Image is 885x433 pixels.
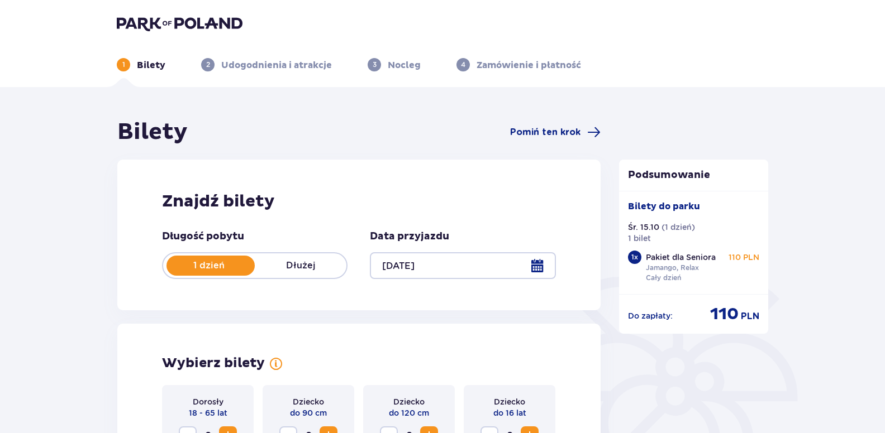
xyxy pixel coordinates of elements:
[628,200,700,213] p: Bilety do parku
[206,60,210,70] p: 2
[389,407,429,418] p: do 120 cm
[729,252,759,263] p: 110 PLN
[373,60,377,70] p: 3
[162,191,556,212] h2: Znajdź bilety
[710,304,739,325] span: 110
[221,59,332,71] p: Udogodnienia i atrakcje
[628,233,651,244] p: 1 bilet
[646,252,716,263] p: Pakiet dla Seniora
[117,16,242,31] img: Park of Poland logo
[662,222,695,233] p: ( 1 dzień )
[137,59,165,71] p: Bilety
[255,259,346,272] p: Dłużej
[510,126,601,139] a: Pomiń ten krok
[477,59,581,71] p: Zamówienie i płatność
[370,230,449,243] p: Data przyjazdu
[388,59,421,71] p: Nocleg
[741,310,759,323] span: PLN
[510,126,581,138] span: Pomiń ten krok
[646,263,699,273] p: Jamango, Relax
[290,407,327,418] p: do 90 cm
[189,407,227,418] p: 18 - 65 lat
[162,230,244,243] p: Długość pobytu
[628,251,641,264] div: 1 x
[393,396,425,407] p: Dziecko
[628,310,673,321] p: Do zapłaty :
[494,396,525,407] p: Dziecko
[619,169,769,182] p: Podsumowanie
[461,60,465,70] p: 4
[628,222,659,233] p: Śr. 15.10
[162,355,265,372] h2: Wybierz bilety
[456,58,581,71] div: 4Zamówienie i płatność
[163,259,255,272] p: 1 dzień
[646,273,681,283] p: Cały dzień
[293,396,324,407] p: Dziecko
[117,58,165,71] div: 1Bilety
[368,58,421,71] div: 3Nocleg
[122,60,125,70] p: 1
[193,396,223,407] p: Dorosły
[493,407,526,418] p: do 16 lat
[201,58,332,71] div: 2Udogodnienia i atrakcje
[117,118,188,146] h1: Bilety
